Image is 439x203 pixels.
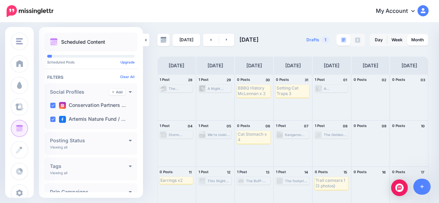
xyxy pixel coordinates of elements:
h4: 29 [225,77,232,83]
div: Setting Cat Traps 3 [277,85,309,97]
p: Scheduled Posts [47,60,135,64]
h4: [DATE] [402,61,417,70]
div: Kangaroo Grass (Themeda triandra) is a widespread perennial tussock grass found on Chidna Station... [285,133,309,137]
div: A Night Parrot gets a tiny GPS tracker fitted so we can understand how they live. We use this inf... [208,86,231,91]
h4: 31 [303,77,310,83]
span: 1 Post [160,77,170,82]
div: Trail camears 1 (3 photos) [315,178,347,189]
a: Drafts1 [302,34,334,46]
p: Viewing all [50,171,67,175]
h4: [DATE] [246,61,262,70]
label: Conservation Partners … [59,102,126,109]
h4: 13 [264,169,271,175]
span: 0 Posts [237,124,250,128]
h4: [DATE] [169,61,184,70]
span: 1 Post [276,170,286,174]
div: We're looking (listening) far and wide in the most remote parts of outback [GEOGRAPHIC_DATA] to f... [208,133,231,137]
p: Scheduled Content [61,40,105,44]
span: 0 Posts [160,170,173,174]
a: Upgrade [120,60,135,64]
img: Missinglettr [7,5,53,17]
div: The Golden-shouldered Parrot needs open habitat, predator control, and carefully timed fire—all o... [324,133,347,137]
p: Viewing all [50,145,67,149]
h4: 30 [264,77,271,83]
a: [DATE] [172,34,200,46]
span: 0 Posts [392,77,405,82]
h4: [DATE] [324,61,339,70]
h4: Tags [50,164,129,169]
div: The pheasant coucal (Centropus phasianinus) is a species of cuckoo found in subtropical or tropic... [169,86,192,91]
div: Storm burning is conducted on sites after tree clearing to help maintain an open landscape. The i... [169,133,192,137]
h4: 12 [225,169,232,175]
a: Day [371,34,387,45]
h4: 05 [225,123,232,129]
div: Open Intercom Messenger [391,179,408,196]
img: calendar.png [50,38,58,46]
span: 0 Posts [237,77,250,82]
h4: [DATE] [285,61,301,70]
div: Earrings x2 [160,178,192,183]
h4: 07 [303,123,310,129]
h4: 01 [342,77,349,83]
span: 1 Post [315,124,325,128]
img: instagram-square.png [59,102,66,109]
h4: Posting Status [50,138,129,143]
div: Cat Stomach x 4 [238,132,270,143]
div: A [DEMOGRAPHIC_DATA] and [DEMOGRAPHIC_DATA] breeding pair land on their nesting mound at 11-mile ... [324,86,347,91]
span: 0 Posts [354,170,367,174]
span: 1 [321,36,330,43]
a: Add [109,89,125,95]
span: 1 Post [199,124,209,128]
img: facebook-grey-square.png [355,37,360,43]
h4: [DATE] [208,61,223,70]
h4: 10 [419,123,426,129]
a: My Account [369,3,429,20]
span: 1 Post [160,124,170,128]
span: 1 Post [276,124,286,128]
span: 0 Posts [392,170,405,174]
div: The Buff-breasted Buttonquail is the only Australian bird never photographed in the wild. With su... [246,179,270,183]
h4: 02 [380,77,387,83]
span: 0 Posts [354,77,367,82]
h4: 09 [380,123,387,129]
h4: 15 [342,169,349,175]
div: BBBQ History McLennan x 2 [238,85,270,97]
span: Drafts [306,38,319,42]
h4: Filters [47,75,135,80]
span: 1 Post [199,170,209,174]
h4: 17 [419,169,426,175]
span: 0 Posts [315,170,328,174]
h4: [DATE] [363,61,378,70]
a: Clear All [120,75,135,79]
h4: 08 [342,123,349,129]
span: 1 Post [315,77,325,82]
h4: 04 [187,123,194,129]
h4: 11 [187,169,194,175]
span: 0 Posts [276,77,289,82]
img: menu.png [16,38,23,44]
span: 1 Post [237,170,247,174]
h4: 14 [303,169,310,175]
a: Month [407,34,428,45]
h4: 06 [264,123,271,129]
h4: 03 [419,77,426,83]
img: calendar-grey-darker.png [160,37,167,43]
img: facebook-square.png [59,116,66,123]
h4: 28 [187,77,194,83]
span: 0 Posts [392,124,405,128]
h4: Drip Campaigns [50,189,129,194]
div: The footprint of a Little Buttonquail, a common ground-dwelling species found on Chidna Station. ... [285,179,309,183]
span: 1 Post [199,77,209,82]
span: 0 Posts [354,124,367,128]
h4: Social Profiles [50,90,109,94]
span: [DATE] [239,36,259,43]
h4: 16 [380,169,387,175]
label: Artemis Nature Fund / … [59,116,126,123]
img: paragraph-boxed.png [341,37,346,43]
div: This Night Parrot has just been released after having a tiny GPS tracker fitted to it. Can you se... [208,179,231,183]
a: Week [387,34,407,45]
